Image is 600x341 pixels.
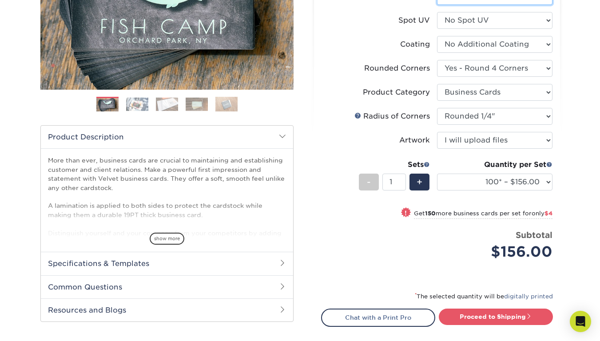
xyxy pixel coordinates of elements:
[532,210,552,217] span: only
[41,298,293,321] h2: Resources and Blogs
[215,96,238,112] img: Business Cards 05
[156,97,178,111] img: Business Cards 03
[321,309,435,326] a: Chat with a Print Pro
[364,63,430,74] div: Rounded Corners
[41,126,293,148] h2: Product Description
[150,233,184,245] span: show more
[414,210,552,219] small: Get more business cards per set for
[444,241,552,262] div: $156.00
[400,39,430,50] div: Coating
[405,208,407,218] span: !
[417,175,422,189] span: +
[544,210,552,217] span: $4
[186,97,208,111] img: Business Cards 04
[96,94,119,116] img: Business Cards 01
[437,159,552,170] div: Quantity per Set
[425,210,436,217] strong: 150
[363,87,430,98] div: Product Category
[439,309,553,325] a: Proceed to Shipping
[41,252,293,275] h2: Specifications & Templates
[41,275,293,298] h2: Common Questions
[570,311,591,332] div: Open Intercom Messenger
[415,293,553,300] small: The selected quantity will be
[398,15,430,26] div: Spot UV
[516,230,552,240] strong: Subtotal
[359,159,430,170] div: Sets
[399,135,430,146] div: Artwork
[504,293,553,300] a: digitally printed
[48,156,286,301] p: More than ever, business cards are crucial to maintaining and establishing customer and client re...
[126,97,148,111] img: Business Cards 02
[367,175,371,189] span: -
[354,111,430,122] div: Radius of Corners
